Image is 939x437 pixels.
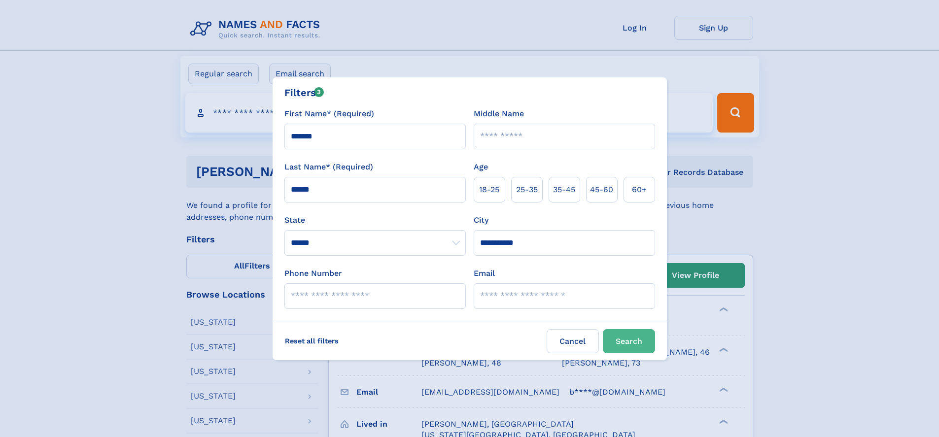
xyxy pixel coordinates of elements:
[284,161,373,173] label: Last Name* (Required)
[284,214,466,226] label: State
[474,214,488,226] label: City
[632,184,647,196] span: 60+
[474,268,495,279] label: Email
[590,184,613,196] span: 45‑60
[474,108,524,120] label: Middle Name
[553,184,575,196] span: 35‑45
[474,161,488,173] label: Age
[547,329,599,353] label: Cancel
[278,329,345,353] label: Reset all filters
[284,268,342,279] label: Phone Number
[516,184,538,196] span: 25‑35
[479,184,499,196] span: 18‑25
[284,108,374,120] label: First Name* (Required)
[284,85,324,100] div: Filters
[603,329,655,353] button: Search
